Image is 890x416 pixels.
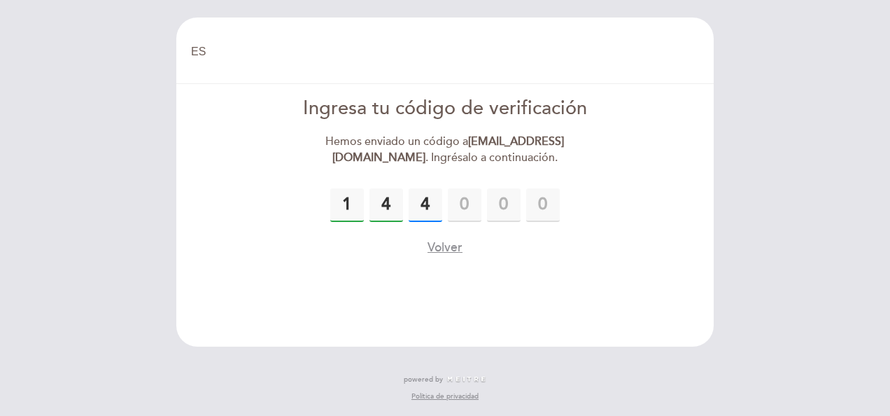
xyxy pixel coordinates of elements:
[448,188,481,222] input: 0
[526,188,560,222] input: 0
[404,375,443,384] span: powered by
[487,188,521,222] input: 0
[285,95,606,123] div: Ingresa tu código de verificación
[369,188,403,222] input: 0
[409,188,442,222] input: 0
[404,375,486,384] a: powered by
[332,134,565,165] strong: [EMAIL_ADDRESS][DOMAIN_NAME]
[285,134,606,166] div: Hemos enviado un código a . Ingrésalo a continuación.
[446,376,486,383] img: MEITRE
[428,239,462,256] button: Volver
[411,391,479,401] a: Política de privacidad
[330,188,364,222] input: 0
